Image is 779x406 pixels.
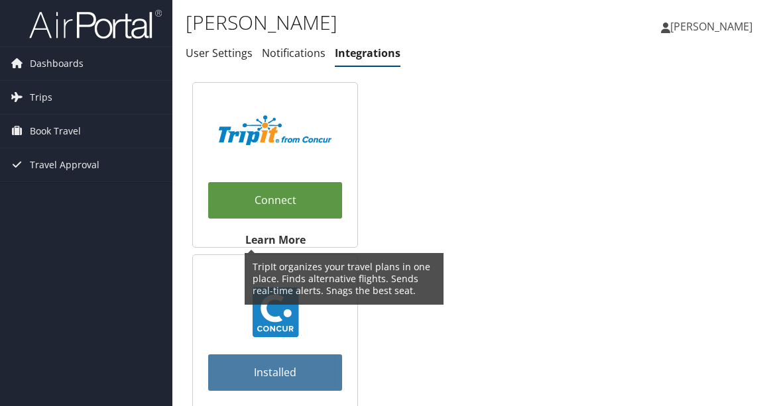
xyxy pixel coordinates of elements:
[245,253,444,305] span: TripIt organizes your travel plans in one place. Finds alternative flights. Sends real-time alert...
[245,232,306,247] strong: Learn More
[661,7,766,46] a: [PERSON_NAME]
[251,287,300,337] img: concur_23.png
[30,81,52,114] span: Trips
[335,46,400,60] a: Integrations
[30,148,99,181] span: Travel Approval
[30,47,84,80] span: Dashboards
[208,354,342,391] a: Installed
[29,9,162,40] img: airportal-logo.png
[186,46,253,60] a: User Settings
[219,115,331,145] img: TripIt_Logo_Color_SOHP.png
[186,9,572,36] h1: [PERSON_NAME]
[30,115,81,148] span: Book Travel
[208,182,342,219] a: Connect
[670,19,752,34] span: [PERSON_NAME]
[262,46,326,60] a: Notifications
